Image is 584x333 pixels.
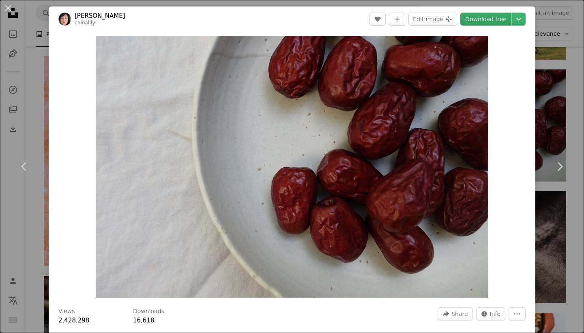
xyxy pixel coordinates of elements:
img: dried fruits on white ceramic plate [96,36,488,298]
button: Like [369,13,386,26]
a: Download free [460,13,511,26]
a: Next [535,128,584,205]
img: Go to Mona Mok's profile [58,13,71,26]
button: Zoom in on this image [96,36,488,298]
span: Info [490,308,501,320]
button: Choose download size [512,13,526,26]
button: More Actions [509,307,526,320]
span: 2,428,298 [58,317,89,324]
a: chinalily [75,20,95,26]
button: Edit image [408,13,457,26]
button: Share this image [438,307,472,320]
span: 16,618 [133,317,155,324]
h3: Views [58,307,75,316]
span: Share [451,308,468,320]
h3: Downloads [133,307,164,316]
a: [PERSON_NAME] [75,12,125,20]
button: Stats about this image [476,307,506,320]
button: Add to Collection [389,13,405,26]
